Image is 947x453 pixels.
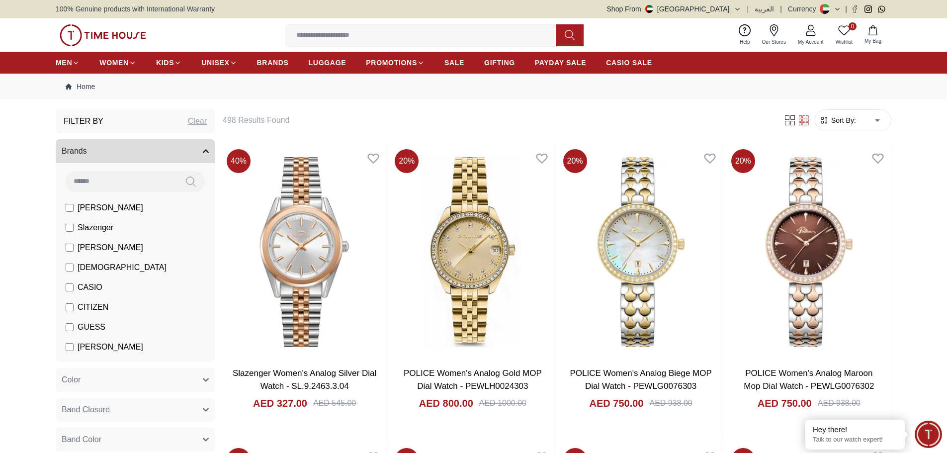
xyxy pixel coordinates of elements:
[66,283,74,291] input: CASIO
[62,404,110,416] span: Band Closure
[156,58,174,68] span: KIDS
[257,54,289,72] a: BRANDS
[223,114,771,126] h6: 498 Results Found
[253,396,307,410] h4: AED 327.00
[62,434,101,446] span: Band Color
[878,5,885,13] a: Whatsapp
[56,4,215,14] span: 100% Genuine products with International Warranty
[788,4,820,14] div: Currency
[188,115,207,127] div: Clear
[313,397,356,409] div: AED 545.00
[829,115,856,125] span: Sort By:
[819,115,856,125] button: Sort By:
[404,368,542,391] a: POLICE Women's Analog Gold MOP Dial Watch - PEWLH0024303
[78,242,143,254] span: [PERSON_NAME]
[78,281,102,293] span: CASIO
[535,54,586,72] a: PAYDAY SALE
[444,54,464,72] a: SALE
[391,145,554,359] img: POLICE Women's Analog Gold MOP Dial Watch - PEWLH0024303
[484,58,515,68] span: GIFTING
[78,361,99,373] span: Police
[66,204,74,212] input: [PERSON_NAME]
[859,23,887,47] button: My Bag
[66,303,74,311] input: CITIZEN
[99,58,129,68] span: WOMEN
[484,54,515,72] a: GIFTING
[736,38,754,46] span: Help
[395,149,419,173] span: 20 %
[606,54,652,72] a: CASIO SALE
[66,343,74,351] input: [PERSON_NAME]
[257,58,289,68] span: BRANDS
[56,398,215,422] button: Band Closure
[747,4,749,14] span: |
[201,54,237,72] a: UNISEX
[727,145,891,359] img: POLICE Women's Analog Maroon Mop Dial Watch - PEWLG0076302
[845,4,847,14] span: |
[813,425,897,435] div: Hey there!
[830,22,859,48] a: 0Wishlist
[56,139,215,163] button: Brands
[864,5,872,13] a: Instagram
[419,396,473,410] h4: AED 800.00
[563,149,587,173] span: 20 %
[56,74,891,99] nav: Breadcrumb
[818,397,861,409] div: AED 938.00
[649,397,692,409] div: AED 938.00
[535,58,586,68] span: PAYDAY SALE
[99,54,136,72] a: WOMEN
[66,224,74,232] input: Slazenger
[62,374,81,386] span: Color
[755,4,774,14] button: العربية
[607,4,741,14] button: Shop From[GEOGRAPHIC_DATA]
[849,22,857,30] span: 0
[78,202,143,214] span: [PERSON_NAME]
[78,321,105,333] span: GUESS
[851,5,859,13] a: Facebook
[794,38,828,46] span: My Account
[366,54,425,72] a: PROMOTIONS
[861,37,885,45] span: My Bag
[56,58,72,68] span: MEN
[590,396,644,410] h4: AED 750.00
[66,82,95,91] a: Home
[56,368,215,392] button: Color
[606,58,652,68] span: CASIO SALE
[78,222,113,234] span: Slazenger
[66,264,74,272] input: [DEMOGRAPHIC_DATA]
[78,341,143,353] span: [PERSON_NAME]
[78,301,108,313] span: CITIZEN
[56,428,215,452] button: Band Color
[201,58,229,68] span: UNISEX
[60,24,146,46] img: ...
[734,22,756,48] a: Help
[758,38,790,46] span: Our Stores
[813,436,897,444] p: Talk to our watch expert!
[915,421,942,448] div: Chat Widget
[559,145,723,359] img: POLICE Women's Analog Biege MOP Dial Watch - PEWLG0076303
[309,58,346,68] span: LUGGAGE
[758,396,812,410] h4: AED 750.00
[64,115,103,127] h3: Filter By
[227,149,251,173] span: 40 %
[645,5,653,13] img: United Arab Emirates
[731,149,755,173] span: 20 %
[744,368,874,391] a: POLICE Women's Analog Maroon Mop Dial Watch - PEWLG0076302
[156,54,181,72] a: KIDS
[832,38,857,46] span: Wishlist
[444,58,464,68] span: SALE
[570,368,711,391] a: POLICE Women's Analog Biege MOP Dial Watch - PEWLG0076303
[233,368,376,391] a: Slazenger Women's Analog Silver Dial Watch - SL.9.2463.3.04
[366,58,417,68] span: PROMOTIONS
[756,22,792,48] a: Our Stores
[780,4,782,14] span: |
[66,323,74,331] input: GUESS
[479,397,526,409] div: AED 1000.00
[78,262,167,273] span: [DEMOGRAPHIC_DATA]
[62,145,87,157] span: Brands
[223,145,386,359] img: Slazenger Women's Analog Silver Dial Watch - SL.9.2463.3.04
